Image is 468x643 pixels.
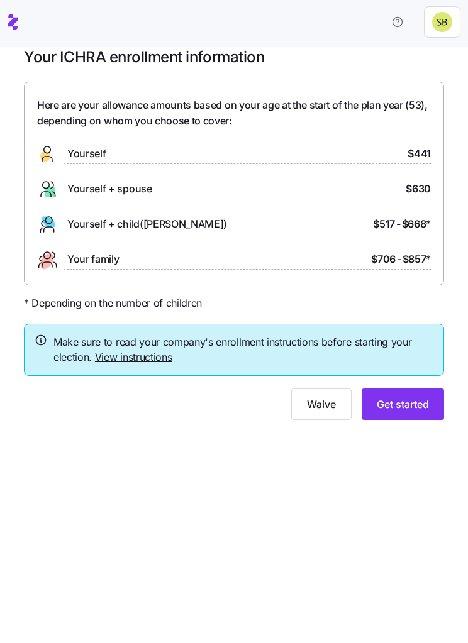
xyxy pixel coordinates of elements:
[396,217,401,233] span: -
[67,182,152,197] span: Yourself + spouse
[377,397,429,412] span: Get started
[53,335,433,366] span: Make sure to read your company's enrollment instructions before starting your election.
[406,182,431,197] span: $630
[371,252,396,268] span: $706
[362,389,444,420] button: Get started
[291,389,352,420] button: Waive
[402,217,431,233] span: $668
[67,252,119,268] span: Your family
[24,48,444,67] h1: Your ICHRA enrollment information
[67,217,227,233] span: Yourself + child([PERSON_NAME])
[408,146,431,162] span: $441
[95,351,172,364] a: View instructions
[67,146,106,162] span: Yourself
[403,252,431,268] span: $857
[307,397,336,412] span: Waive
[37,98,431,129] span: Here are your allowance amounts based on your age at the start of the plan year ( 53 ), depending...
[24,296,202,312] span: * Depending on the number of children
[373,217,395,233] span: $517
[432,13,452,33] img: 1e340cecc874657d47d93478174241c4
[397,252,401,268] span: -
